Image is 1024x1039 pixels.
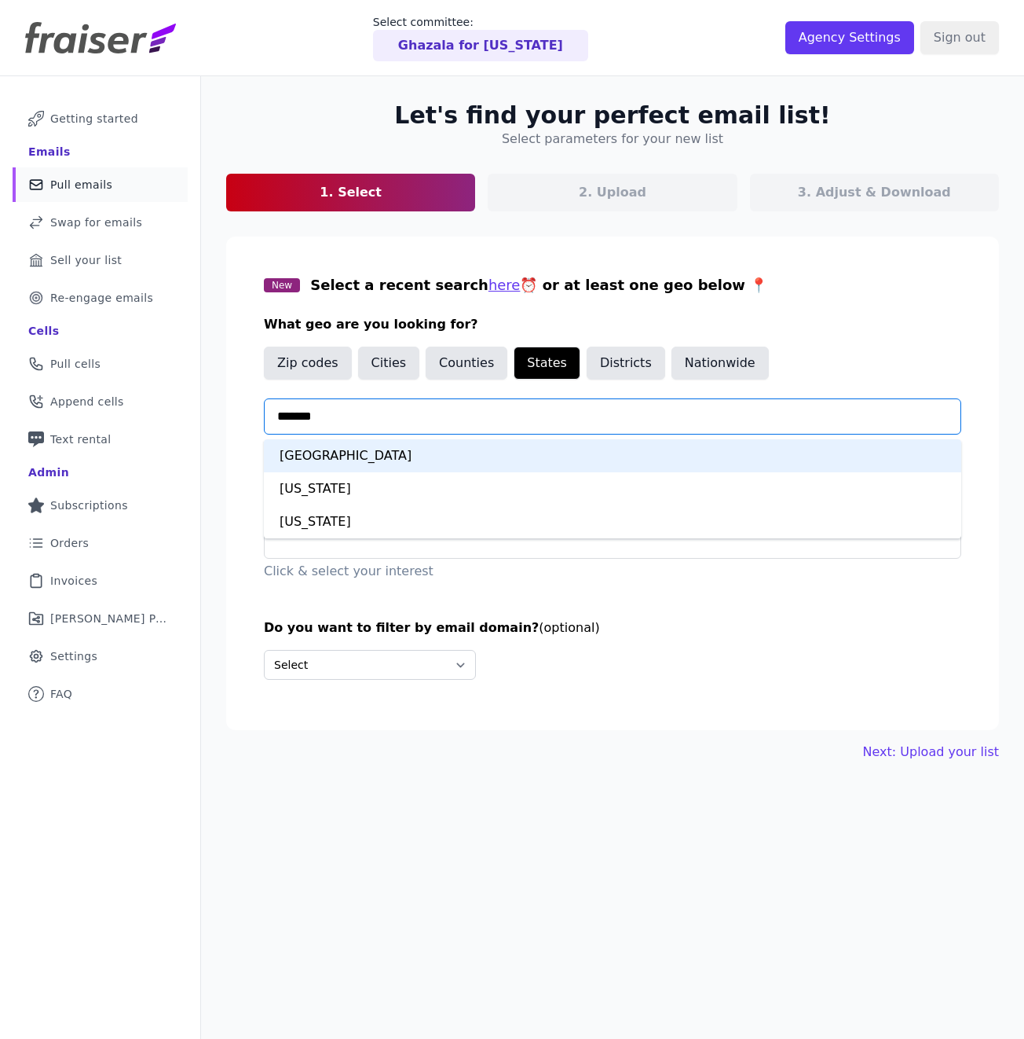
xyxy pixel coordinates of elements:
span: Pull cells [50,356,101,372]
span: Re-engage emails [50,290,153,306]
a: Settings [13,639,188,674]
div: [US_STATE] [264,472,961,505]
span: FAQ [50,686,72,702]
div: Emails [28,144,71,160]
span: Swap for emails [50,215,142,230]
a: Sell your list [13,243,188,277]
button: Nationwide [671,347,769,380]
a: Getting started [13,101,188,136]
button: States [514,347,580,380]
span: Settings [50,648,97,664]
a: Invoices [13,564,188,598]
p: Type & select your states [264,438,961,457]
p: 3. Adjust & Download [798,183,951,202]
div: Admin [28,464,69,480]
button: Districts [587,347,665,380]
a: Subscriptions [13,488,188,523]
span: Append cells [50,394,124,409]
button: here [488,274,521,296]
a: Select committee: Ghazala for [US_STATE] [373,14,588,61]
h4: Select parameters for your new list [502,130,723,149]
span: (optional) [539,620,599,635]
p: 2. Upload [579,183,646,202]
img: Fraiser Logo [25,22,176,53]
a: Re-engage emails [13,281,188,315]
div: [US_STATE] [264,505,961,538]
a: FAQ [13,677,188,711]
a: Pull emails [13,167,188,202]
span: Select a recent search ⏰ or at least one geo below 📍 [310,277,767,293]
a: Append cells [13,384,188,419]
input: Sign out [920,21,999,54]
a: Swap for emails [13,205,188,240]
p: Select committee: [373,14,588,30]
span: [PERSON_NAME] Performance [50,611,169,626]
span: Getting started [50,111,138,127]
p: Click & select your interest [264,562,961,581]
button: Next: Upload your list [863,743,999,762]
a: Orders [13,526,188,560]
span: Text rental [50,431,112,447]
span: Orders [50,535,89,551]
p: 1. Select [320,183,382,202]
a: Text rental [13,422,188,457]
span: Do you want to filter by email domain? [264,620,539,635]
span: Pull emails [50,177,112,193]
button: Zip codes [264,347,352,380]
div: [GEOGRAPHIC_DATA] [264,439,961,472]
span: Subscriptions [50,497,128,513]
p: Ghazala for [US_STATE] [398,36,563,55]
a: Pull cells [13,347,188,381]
button: Counties [426,347,507,380]
span: Sell your list [50,252,122,268]
a: 1. Select [226,174,475,211]
button: Cities [358,347,420,380]
span: New [264,278,300,292]
span: Invoices [50,573,97,589]
h3: What geo are you looking for? [264,315,961,334]
h2: Let's find your perfect email list! [394,101,830,130]
input: Agency Settings [785,21,914,54]
a: [PERSON_NAME] Performance [13,601,188,636]
div: Cells [28,323,59,339]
